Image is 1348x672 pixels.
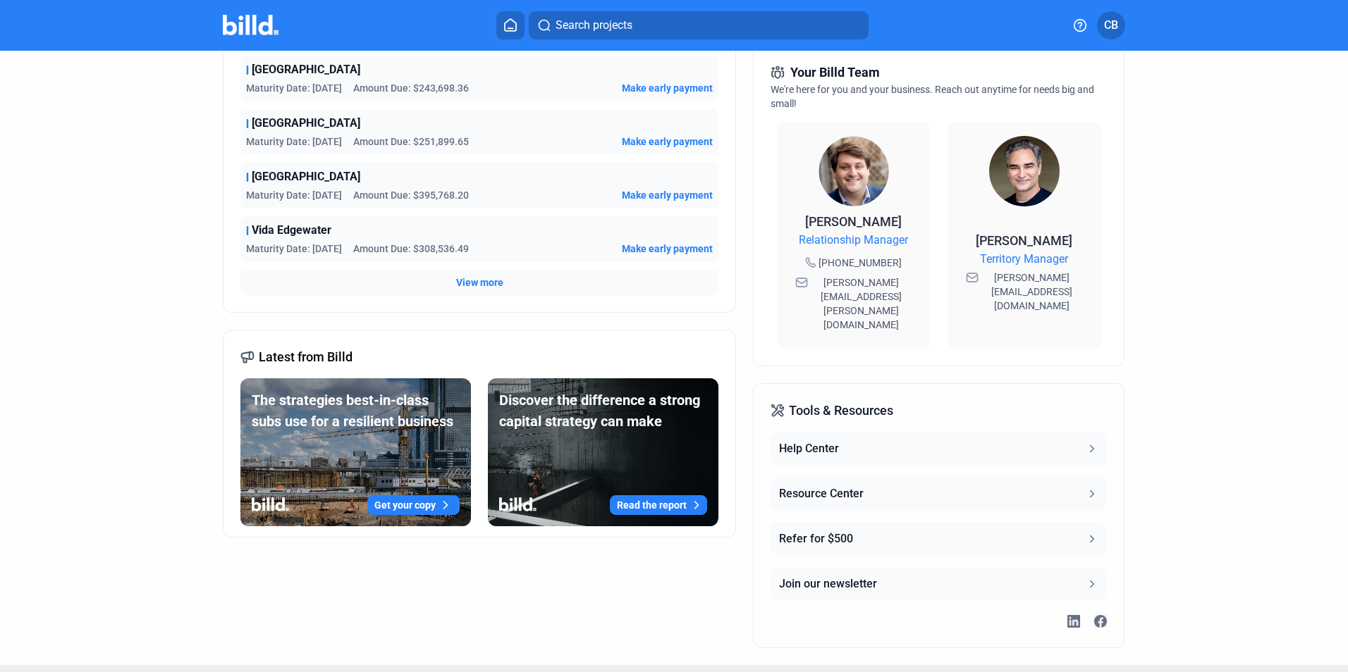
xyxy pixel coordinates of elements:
[622,188,713,202] button: Make early payment
[779,485,864,502] div: Resource Center
[1097,11,1125,39] button: CB
[771,567,1106,601] button: Join our newsletter
[981,270,1083,313] span: [PERSON_NAME][EMAIL_ADDRESS][DOMAIN_NAME]
[499,390,707,432] div: Discover the difference a strong capital strategy can make
[252,168,360,185] span: [GEOGRAPHIC_DATA]
[779,440,839,457] div: Help Center
[223,15,278,35] img: Billd Company Logo
[1104,17,1118,34] span: CB
[353,135,469,149] span: Amount Due: $251,899.65
[805,214,902,229] span: [PERSON_NAME]
[980,251,1068,268] span: Territory Manager
[622,81,713,95] button: Make early payment
[622,242,713,256] button: Make early payment
[259,347,353,367] span: Latest from Billd
[771,522,1106,556] button: Refer for $500
[779,575,877,592] div: Join our newsletter
[353,81,469,95] span: Amount Due: $243,698.36
[246,188,342,202] span: Maturity Date: [DATE]
[252,61,360,78] span: [GEOGRAPHIC_DATA]
[819,256,902,270] span: [PHONE_NUMBER]
[779,530,853,547] div: Refer for $500
[367,495,460,515] button: Get your copy
[353,242,469,256] span: Amount Due: $308,536.49
[811,275,912,332] span: [PERSON_NAME][EMAIL_ADDRESS][PERSON_NAME][DOMAIN_NAME]
[246,242,342,256] span: Maturity Date: [DATE]
[771,432,1106,466] button: Help Center
[556,17,632,34] span: Search projects
[790,63,880,82] span: Your Billd Team
[622,135,713,149] button: Make early payment
[610,495,707,515] button: Read the report
[246,81,342,95] span: Maturity Date: [DATE]
[819,136,889,206] img: Relationship Manager
[989,136,1060,206] img: Territory Manager
[799,232,908,249] span: Relationship Manager
[771,84,1094,109] span: We're here for you and your business. Reach out anytime for needs big and small!
[246,135,342,149] span: Maturity Date: [DATE]
[353,188,469,202] span: Amount Due: $395,768.20
[252,222,331,239] span: Vida Edgewater
[252,115,360,132] span: [GEOGRAPHIC_DATA]
[456,275,503,290] button: View more
[771,477,1106,511] button: Resource Center
[252,390,460,432] div: The strategies best-in-class subs use for a resilient business
[529,11,869,39] button: Search projects
[789,401,893,421] span: Tools & Resources
[976,233,1072,248] span: [PERSON_NAME]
